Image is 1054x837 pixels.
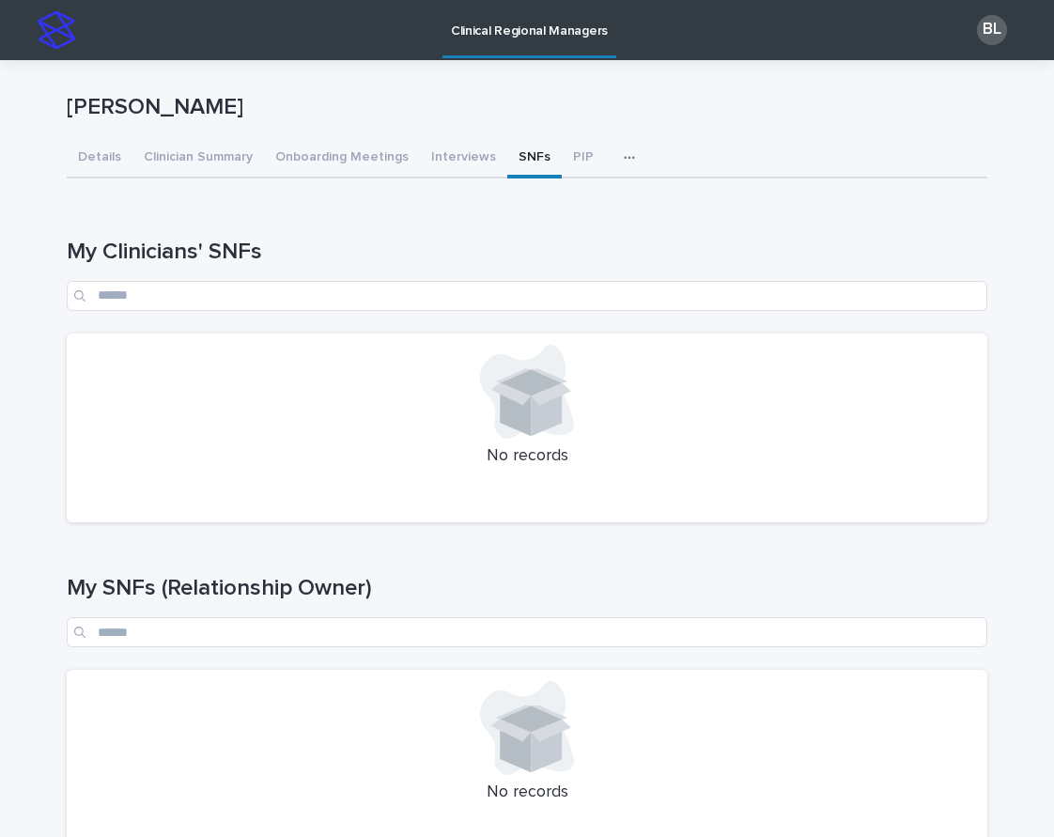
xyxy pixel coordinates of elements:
[507,139,562,178] button: SNFs
[132,139,264,178] button: Clinician Summary
[67,575,987,602] h1: My SNFs (Relationship Owner)
[67,94,980,121] p: [PERSON_NAME]
[562,139,605,178] button: PIP
[264,139,420,178] button: Onboarding Meetings
[67,617,987,647] input: Search
[67,239,987,266] h1: My Clinicians' SNFs
[977,15,1007,45] div: BL
[38,11,75,49] img: stacker-logo-s-only.png
[420,139,507,178] button: Interviews
[67,281,987,311] input: Search
[67,139,132,178] button: Details
[78,446,976,467] p: No records
[78,783,976,803] p: No records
